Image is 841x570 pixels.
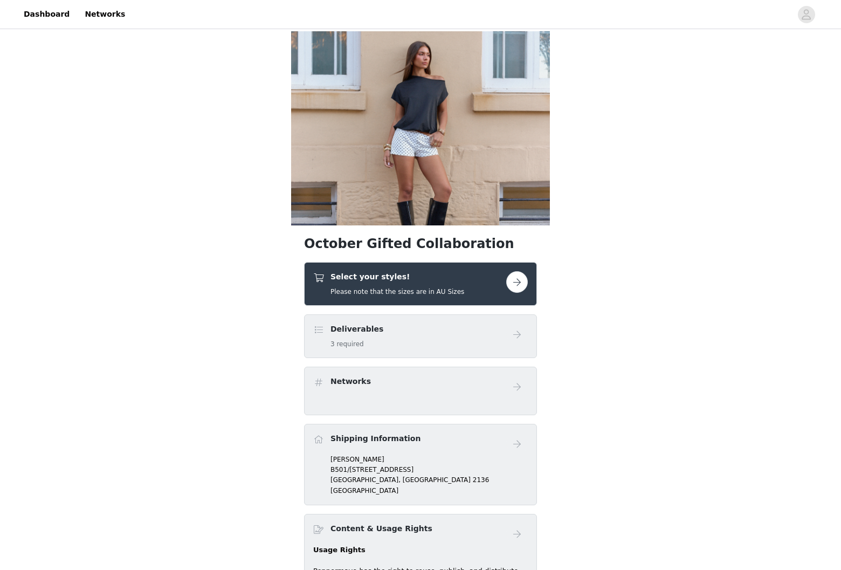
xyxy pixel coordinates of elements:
[403,476,471,484] span: [GEOGRAPHIC_DATA]
[330,324,383,335] h4: Deliverables
[304,262,537,306] div: Select your styles!
[330,376,371,387] h4: Networks
[330,433,420,444] h4: Shipping Information
[330,476,401,484] span: [GEOGRAPHIC_DATA],
[330,287,464,297] h5: Please note that the sizes are in AU Sizes
[17,2,76,26] a: Dashboard
[473,476,490,484] span: 2136
[330,455,528,464] p: [PERSON_NAME]
[330,339,383,349] h5: 3 required
[304,234,537,253] h1: October Gifted Collaboration
[304,314,537,358] div: Deliverables
[801,6,811,23] div: avatar
[330,523,432,534] h4: Content & Usage Rights
[330,465,528,475] p: B501/[STREET_ADDRESS]
[304,424,537,505] div: Shipping Information
[313,546,366,554] strong: Usage Rights
[78,2,132,26] a: Networks
[330,271,464,283] h4: Select your styles!
[330,486,528,496] p: [GEOGRAPHIC_DATA]
[304,367,537,415] div: Networks
[291,31,550,225] img: campaign image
